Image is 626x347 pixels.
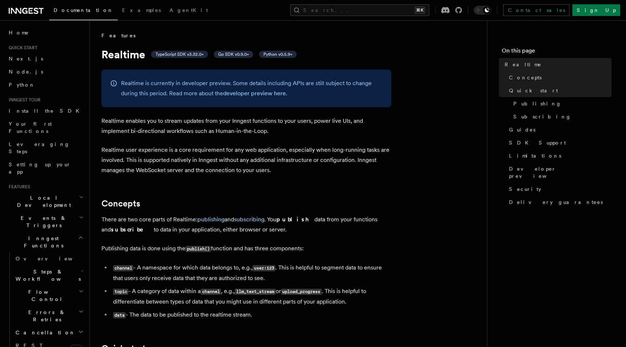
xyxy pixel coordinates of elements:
[113,312,126,318] code: data
[121,78,383,99] p: Realtime is currently in developer preview. Some details including APIs are still subject to chan...
[13,285,85,306] button: Flow Control
[505,61,542,68] span: Realtime
[415,7,425,14] kbd: ⌘K
[101,48,391,61] h1: Realtime
[111,310,391,320] li: - The data to be published to the realtime stream.
[9,56,43,62] span: Next.js
[234,216,264,223] a: subscribing
[9,82,35,88] span: Python
[506,196,612,209] a: Delivery guarantees
[9,141,70,154] span: Leveraging Steps
[510,97,612,110] a: Publishing
[263,51,292,57] span: Python v0.5.9+
[9,162,71,175] span: Setting up your app
[111,263,391,283] li: - A namespace for which data belongs to, e.g., . This is helpful to segment data to ensure that u...
[6,52,85,65] a: Next.js
[6,104,85,117] a: Install the SDK
[111,226,154,233] strong: subscribe
[6,65,85,78] a: Node.js
[13,252,85,265] a: Overview
[113,265,133,271] code: channel
[6,212,85,232] button: Events & Triggers
[101,243,391,254] p: Publishing data is done using the function and has three components:
[509,152,561,159] span: Limitations
[509,198,603,206] span: Delivery guarantees
[6,45,37,51] span: Quick start
[6,138,85,158] a: Leveraging Steps
[6,78,85,91] a: Python
[6,191,85,212] button: Local Development
[281,289,322,295] code: upload_progress
[506,136,612,149] a: SDK Support
[513,113,571,120] span: Subscribing
[113,289,128,295] code: topic
[101,32,135,39] span: Features
[509,165,612,180] span: Developer preview
[9,29,29,36] span: Home
[509,185,541,193] span: Security
[474,6,491,14] button: Toggle dark mode
[197,216,225,223] a: publishing
[101,198,140,209] a: Concepts
[6,235,78,249] span: Inngest Functions
[506,162,612,183] a: Developer preview
[9,121,52,134] span: Your first Functions
[509,74,542,81] span: Concepts
[111,286,391,307] li: - A category of data within a , e.g., or . This is helpful to differentiate between types of data...
[506,123,612,136] a: Guides
[503,4,569,16] a: Contact sales
[6,26,85,39] a: Home
[509,87,558,94] span: Quick start
[6,117,85,138] a: Your first Functions
[502,58,612,71] a: Realtime
[509,126,535,133] span: Guides
[6,194,79,209] span: Local Development
[510,110,612,123] a: Subscribing
[13,309,79,323] span: Errors & Retries
[572,4,620,16] a: Sign Up
[506,71,612,84] a: Concepts
[165,2,212,20] a: AgentKit
[13,326,85,339] button: Cancellation
[122,7,161,13] span: Examples
[16,256,90,262] span: Overview
[185,246,211,252] code: publish()
[6,97,41,103] span: Inngest tour
[6,158,85,178] a: Setting up your app
[101,145,391,175] p: Realtime user experience is a core requirement for any web application, especially when long-runn...
[513,100,562,107] span: Publishing
[9,69,43,75] span: Node.js
[49,2,118,20] a: Documentation
[253,265,275,271] code: user:123
[101,214,391,235] p: There are two core parts of Realtime: and . You data from your functions and to data in your appl...
[6,214,79,229] span: Events & Triggers
[223,90,286,97] a: developer preview here
[13,288,79,303] span: Flow Control
[276,216,314,223] strong: publish
[13,268,81,283] span: Steps & Workflows
[506,183,612,196] a: Security
[6,232,85,252] button: Inngest Functions
[54,7,113,13] span: Documentation
[101,116,391,136] p: Realtime enables you to stream updates from your Inngest functions to your users, power live UIs,...
[506,149,612,162] a: Limitations
[506,84,612,97] a: Quick start
[218,51,249,57] span: Go SDK v0.9.0+
[170,7,208,13] span: AgentKit
[502,46,612,58] h4: On this page
[509,139,566,146] span: SDK Support
[235,289,275,295] code: llm_text_stream
[6,184,30,190] span: Features
[201,289,221,295] code: channel
[118,2,165,20] a: Examples
[290,4,429,16] button: Search...⌘K
[9,108,84,114] span: Install the SDK
[13,329,75,336] span: Cancellation
[13,306,85,326] button: Errors & Retries
[13,265,85,285] button: Steps & Workflows
[155,51,204,57] span: TypeScript SDK v3.32.0+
